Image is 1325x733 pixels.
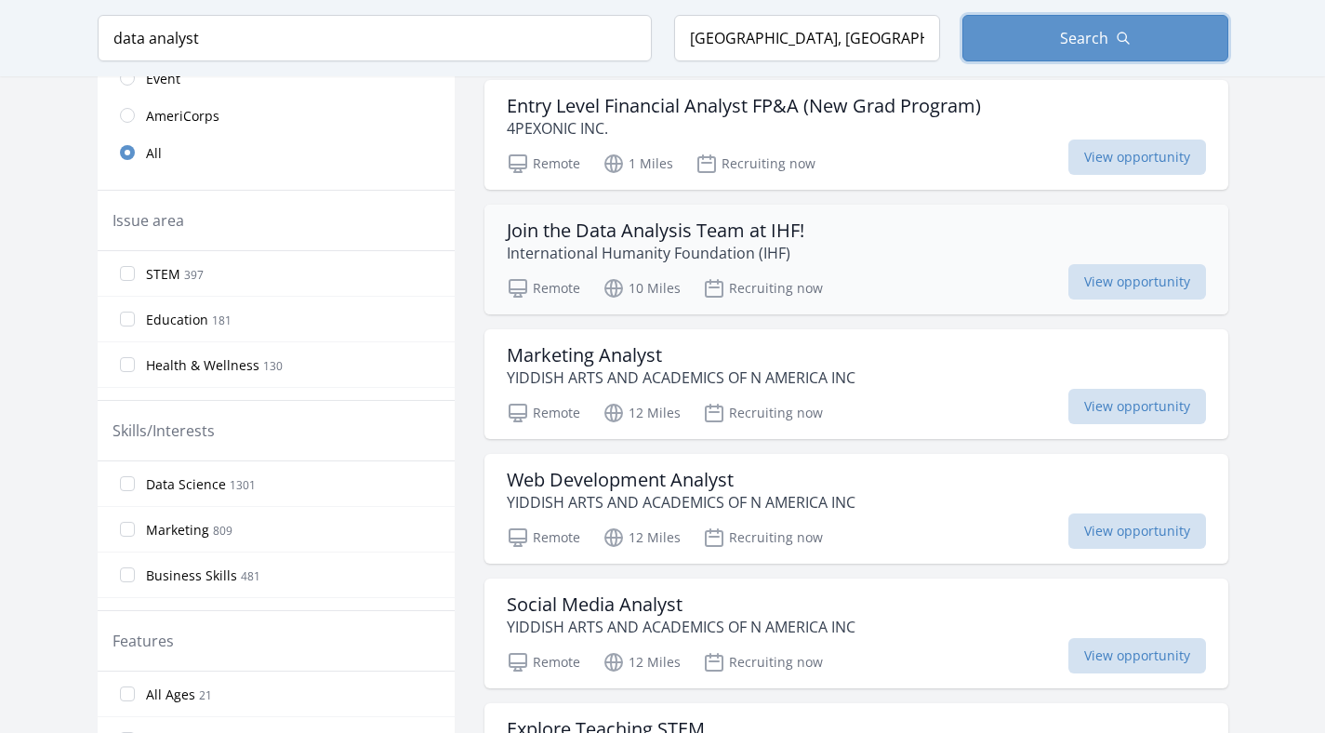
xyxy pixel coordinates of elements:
[507,469,855,491] h3: Web Development Analyst
[146,356,259,375] span: Health & Wellness
[484,454,1228,564] a: Web Development Analyst YIDDISH ARTS AND ACADEMICS OF N AMERICA INC Remote 12 Miles Recruiting no...
[98,15,652,61] input: Keyword
[696,153,815,175] p: Recruiting now
[263,358,283,374] span: 130
[507,402,580,424] p: Remote
[484,329,1228,439] a: Marketing Analyst YIDDISH ARTS AND ACADEMICS OF N AMERICA INC Remote 12 Miles Recruiting now View...
[603,651,681,673] p: 12 Miles
[962,15,1228,61] button: Search
[1068,513,1206,549] span: View opportunity
[120,266,135,281] input: STEM 397
[146,311,208,329] span: Education
[507,153,580,175] p: Remote
[120,567,135,582] input: Business Skills 481
[1060,27,1108,49] span: Search
[703,651,823,673] p: Recruiting now
[199,687,212,703] span: 21
[230,477,256,493] span: 1301
[146,70,180,88] span: Event
[98,134,455,171] a: All
[484,205,1228,314] a: Join the Data Analysis Team at IHF! International Humanity Foundation (IHF) Remote 10 Miles Recru...
[507,491,855,513] p: YIDDISH ARTS AND ACADEMICS OF N AMERICA INC
[703,402,823,424] p: Recruiting now
[146,265,180,284] span: STEM
[113,420,215,442] legend: Skills/Interests
[120,357,135,372] input: Health & Wellness 130
[241,568,260,584] span: 481
[113,630,174,652] legend: Features
[212,313,232,328] span: 181
[674,15,940,61] input: Location
[507,95,981,117] h3: Entry Level Financial Analyst FP&A (New Grad Program)
[120,522,135,537] input: Marketing 809
[507,117,981,140] p: 4PEXONIC INC.
[113,209,184,232] legend: Issue area
[507,616,855,638] p: YIDDISH ARTS AND ACADEMICS OF N AMERICA INC
[98,60,455,97] a: Event
[484,579,1228,688] a: Social Media Analyst YIDDISH ARTS AND ACADEMICS OF N AMERICA INC Remote 12 Miles Recruiting now V...
[146,475,226,494] span: Data Science
[507,220,804,242] h3: Join the Data Analysis Team at IHF!
[507,526,580,549] p: Remote
[484,80,1228,190] a: Entry Level Financial Analyst FP&A (New Grad Program) 4PEXONIC INC. Remote 1 Miles Recruiting now...
[507,651,580,673] p: Remote
[98,97,455,134] a: AmeriCorps
[507,277,580,300] p: Remote
[213,523,232,539] span: 809
[507,593,855,616] h3: Social Media Analyst
[703,526,823,549] p: Recruiting now
[603,402,681,424] p: 12 Miles
[507,344,855,366] h3: Marketing Analyst
[603,153,673,175] p: 1 Miles
[507,242,804,264] p: International Humanity Foundation (IHF)
[1068,264,1206,300] span: View opportunity
[120,312,135,327] input: Education 181
[507,366,855,389] p: YIDDISH ARTS AND ACADEMICS OF N AMERICA INC
[1068,140,1206,175] span: View opportunity
[146,144,162,163] span: All
[120,686,135,701] input: All Ages 21
[1068,389,1206,424] span: View opportunity
[120,476,135,491] input: Data Science 1301
[146,107,219,126] span: AmeriCorps
[184,267,204,283] span: 397
[1068,638,1206,673] span: View opportunity
[146,686,195,704] span: All Ages
[703,277,823,300] p: Recruiting now
[603,526,681,549] p: 12 Miles
[603,277,681,300] p: 10 Miles
[146,566,237,585] span: Business Skills
[146,521,209,540] span: Marketing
